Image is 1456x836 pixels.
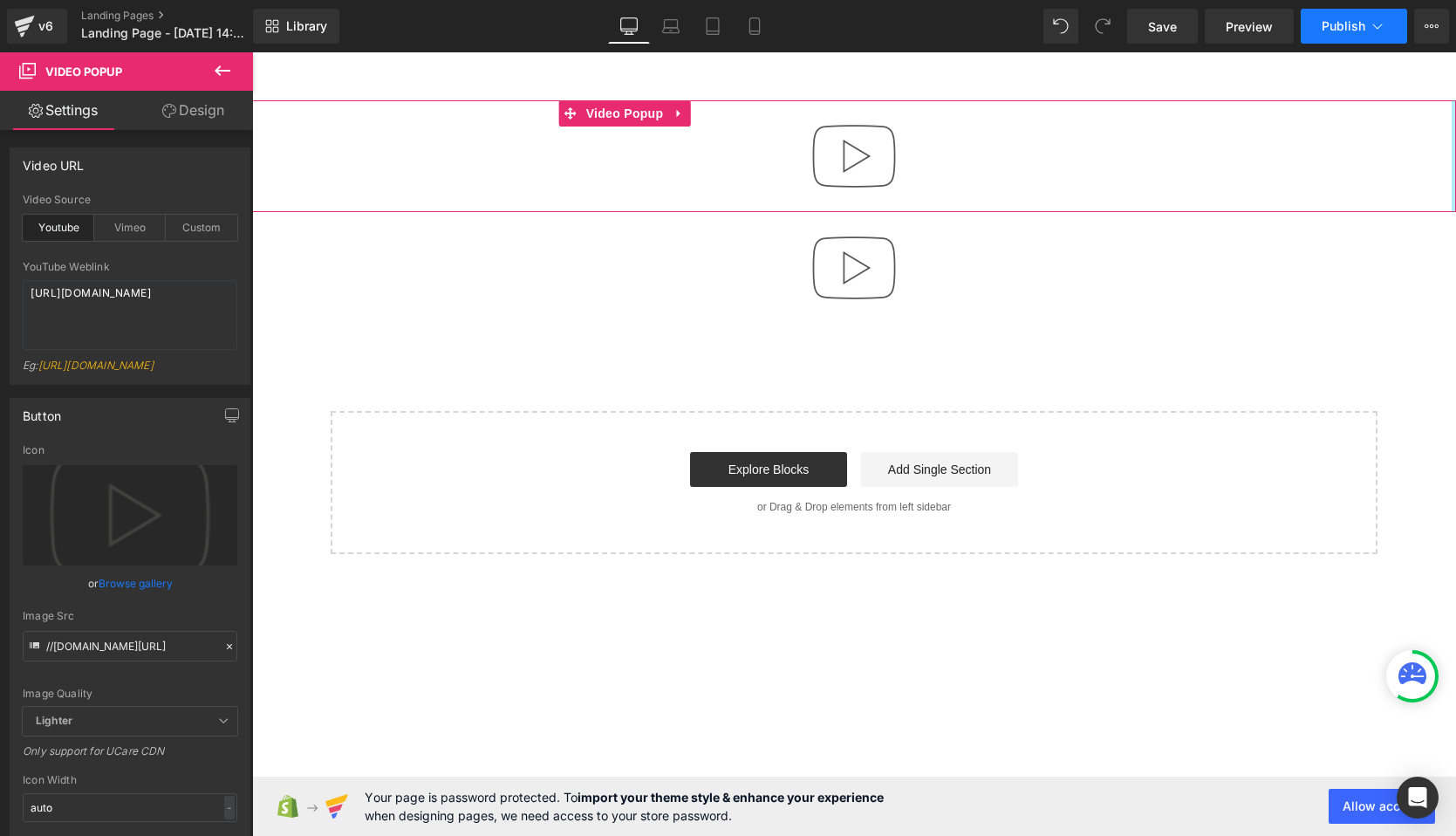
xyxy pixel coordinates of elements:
[23,148,85,173] div: Video URL
[38,359,154,372] a: [URL][DOMAIN_NAME]
[81,26,249,40] span: Landing Page - [DATE] 14:25:04
[365,788,884,825] span: Your page is password protected. To when designing pages, we need access to your store password.
[106,449,1097,461] p: or Drag & Drop elements from left sidebar
[1301,9,1407,44] button: Publish
[45,65,122,79] span: Video Popup
[1043,9,1078,44] button: Undo
[1205,9,1294,44] a: Preview
[608,9,650,44] a: Desktop
[609,400,766,435] a: Add Single Section
[23,793,237,822] input: auto
[438,400,595,435] a: Explore Blocks
[734,9,776,44] a: Mobile
[415,48,438,74] a: Expand / Collapse
[23,610,237,622] div: Image Src
[546,48,658,160] img: Video
[35,15,57,38] div: v6
[23,444,237,456] div: Icon
[23,688,237,700] div: Image Quality
[253,9,339,44] a: New Library
[166,215,237,241] div: Custom
[81,9,282,23] a: Landing Pages
[7,9,67,44] a: v6
[23,194,237,206] div: Video Source
[1085,9,1120,44] button: Redo
[23,359,237,384] div: Eg:
[36,714,72,727] b: Lighter
[1226,17,1273,36] span: Preview
[94,215,166,241] div: Vimeo
[99,568,173,599] a: Browse gallery
[23,631,237,661] input: Link
[330,48,416,74] span: Video Popup
[578,790,884,805] strong: import your theme style & enhance your experience
[1322,19,1365,33] span: Publish
[1148,17,1177,36] span: Save
[546,160,658,271] img: Video
[23,744,237,770] div: Only support for UCare CDN
[23,215,94,241] div: Youtube
[1329,789,1435,824] button: Allow access
[224,796,235,819] div: -
[1414,9,1449,44] button: More
[23,774,237,786] div: Icon Width
[286,18,327,34] span: Library
[23,574,237,593] div: or
[692,9,734,44] a: Tablet
[650,9,692,44] a: Laptop
[130,91,256,130] a: Design
[1397,777,1439,819] div: Open Intercom Messenger
[23,399,61,423] div: Button
[23,261,237,273] div: YouTube Weblink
